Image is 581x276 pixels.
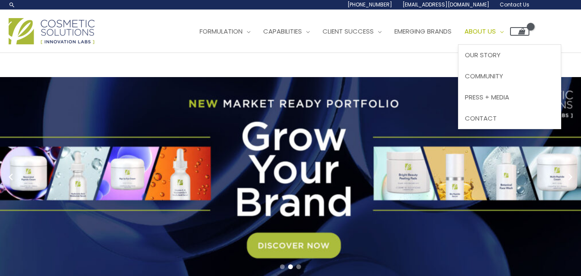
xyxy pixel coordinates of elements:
[347,1,392,8] span: [PHONE_NUMBER]
[458,45,561,66] a: Our Story
[323,27,374,36] span: Client Success
[4,171,17,183] button: Previous slide
[257,19,316,44] a: Capabilities
[500,1,529,8] span: Contact Us
[564,171,577,183] button: Next slide
[9,18,95,44] img: Cosmetic Solutions Logo
[187,19,529,44] nav: Site Navigation
[263,27,302,36] span: Capabilities
[458,66,561,87] a: Community
[403,1,489,8] span: [EMAIL_ADDRESS][DOMAIN_NAME]
[465,71,503,81] span: Community
[316,19,388,44] a: Client Success
[296,264,301,269] span: Go to slide 3
[394,27,452,36] span: Emerging Brands
[458,19,510,44] a: About Us
[280,264,285,269] span: Go to slide 1
[458,108,561,129] a: Contact
[465,93,509,102] span: Press + Media
[288,264,293,269] span: Go to slide 2
[388,19,458,44] a: Emerging Brands
[465,50,501,59] span: Our Story
[9,1,15,8] a: Search icon link
[458,87,561,108] a: Press + Media
[193,19,257,44] a: Formulation
[465,114,497,123] span: Contact
[200,27,243,36] span: Formulation
[510,27,529,36] a: View Shopping Cart, empty
[464,27,496,36] span: About Us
